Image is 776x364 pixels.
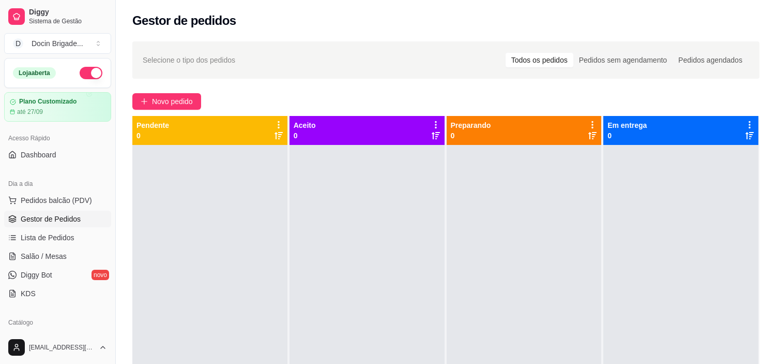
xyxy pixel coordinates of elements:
p: Pendente [136,120,169,130]
div: Dia a dia [4,176,111,192]
span: Dashboard [21,150,56,160]
article: até 27/09 [17,108,43,116]
a: KDS [4,285,111,302]
span: D [13,38,23,49]
span: Selecione o tipo dos pedidos [143,54,235,66]
button: Select a team [4,33,111,54]
div: Loja aberta [13,67,56,79]
p: 0 [451,130,491,141]
a: Dashboard [4,147,111,163]
span: KDS [21,288,36,299]
span: Salão / Mesas [21,251,67,261]
article: Plano Customizado [19,98,77,106]
div: Todos os pedidos [506,53,573,67]
span: Lista de Pedidos [21,232,74,243]
a: Plano Customizadoaté 27/09 [4,92,111,122]
button: Novo pedido [132,93,201,110]
div: Acesso Rápido [4,130,111,147]
a: Diggy Botnovo [4,267,111,283]
span: Diggy Bot [21,270,52,280]
span: Gestor de Pedidos [21,214,81,224]
button: Alterar Status [80,67,102,79]
a: DiggySistema de Gestão [4,4,111,29]
a: Lista de Pedidos [4,229,111,246]
span: Sistema de Gestão [29,17,107,25]
p: 0 [136,130,169,141]
button: [EMAIL_ADDRESS][DOMAIN_NAME] [4,335,111,360]
p: Preparando [451,120,491,130]
a: Salão / Mesas [4,248,111,265]
span: Diggy [29,8,107,17]
h2: Gestor de pedidos [132,12,236,29]
div: Docin Brigade ... [32,38,83,49]
div: Pedidos sem agendamento [573,53,673,67]
a: Gestor de Pedidos [4,211,111,227]
p: 0 [607,130,647,141]
span: plus [141,98,148,105]
p: 0 [294,130,316,141]
div: Catálogo [4,314,111,331]
p: Aceito [294,120,316,130]
div: Pedidos agendados [673,53,748,67]
span: [EMAIL_ADDRESS][DOMAIN_NAME] [29,343,95,352]
button: Pedidos balcão (PDV) [4,192,111,209]
p: Em entrega [607,120,647,130]
span: Pedidos balcão (PDV) [21,195,92,206]
span: Novo pedido [152,96,193,107]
